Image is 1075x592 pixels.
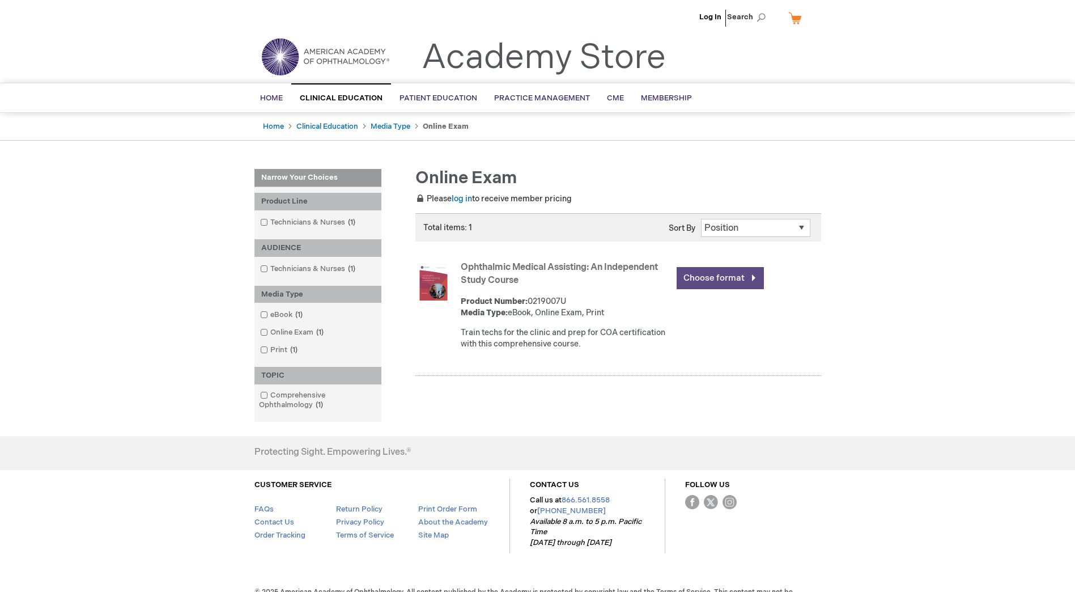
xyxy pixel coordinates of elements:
span: 1 [287,345,300,354]
strong: Media Type: [461,308,508,318]
a: About the Academy [418,518,488,527]
a: Home [263,122,284,131]
a: Choose format [677,267,764,289]
em: Available 8 a.m. to 5 p.m. Pacific Time [DATE] through [DATE] [530,517,641,547]
a: Contact Us [254,518,294,527]
div: Product Line [254,193,381,210]
p: Call us at or [530,495,645,548]
a: Return Policy [336,505,383,514]
a: Media Type [371,122,410,131]
img: Facebook [685,495,699,509]
span: Membership [641,94,692,103]
a: CONTACT US [530,480,579,489]
div: TOPIC [254,367,381,384]
span: Practice Management [494,94,590,103]
a: Clinical Education [296,122,358,131]
div: 0219007U eBook, Online Exam, Print [461,296,671,319]
a: Terms of Service [336,531,394,540]
div: AUDIENCE [254,239,381,257]
a: FAQs [254,505,274,514]
a: CUSTOMER SERVICE [254,480,332,489]
span: Home [260,94,283,103]
img: Ophthalmic Medical Assisting: An Independent Study Course [415,264,452,301]
span: Search [727,6,770,28]
a: Ophthalmic Medical Assisting: An Independent Study Course [461,262,658,286]
span: Clinical Education [300,94,383,103]
a: eBook1 [257,310,307,320]
strong: Product Number: [461,297,528,306]
img: instagram [723,495,737,509]
strong: Narrow Your Choices [254,169,381,187]
span: Please to receive member pricing [415,194,572,204]
div: Media Type [254,286,381,303]
span: Total items: 1 [423,223,472,232]
a: Print1 [257,345,302,356]
a: Print Order Form [418,505,477,514]
span: 1 [313,400,326,409]
a: log in [452,194,472,204]
span: 1 [313,328,326,337]
div: Train techs for the clinic and prep for COA certification with this comprehensive course. [461,327,671,350]
a: Technicians & Nurses1 [257,264,360,274]
a: Order Tracking [254,531,305,540]
strong: Online Exam [423,122,469,131]
a: Privacy Policy [336,518,384,527]
span: Patient Education [400,94,477,103]
span: 1 [345,218,358,227]
span: 1 [292,310,305,319]
a: 866.561.8558 [562,496,610,505]
a: Online Exam1 [257,327,328,338]
span: 1 [345,264,358,273]
label: Sort By [669,223,695,233]
a: Comprehensive Ophthalmology1 [257,390,379,411]
a: Site Map [418,531,449,540]
img: Twitter [704,495,718,509]
a: [PHONE_NUMBER] [537,506,606,515]
h4: Protecting Sight. Empowering Lives.® [254,447,411,458]
a: Academy Store [422,37,666,78]
span: CME [607,94,624,103]
a: Technicians & Nurses1 [257,217,360,228]
a: Log In [699,12,721,22]
a: FOLLOW US [685,480,730,489]
span: Online Exam [415,168,517,188]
